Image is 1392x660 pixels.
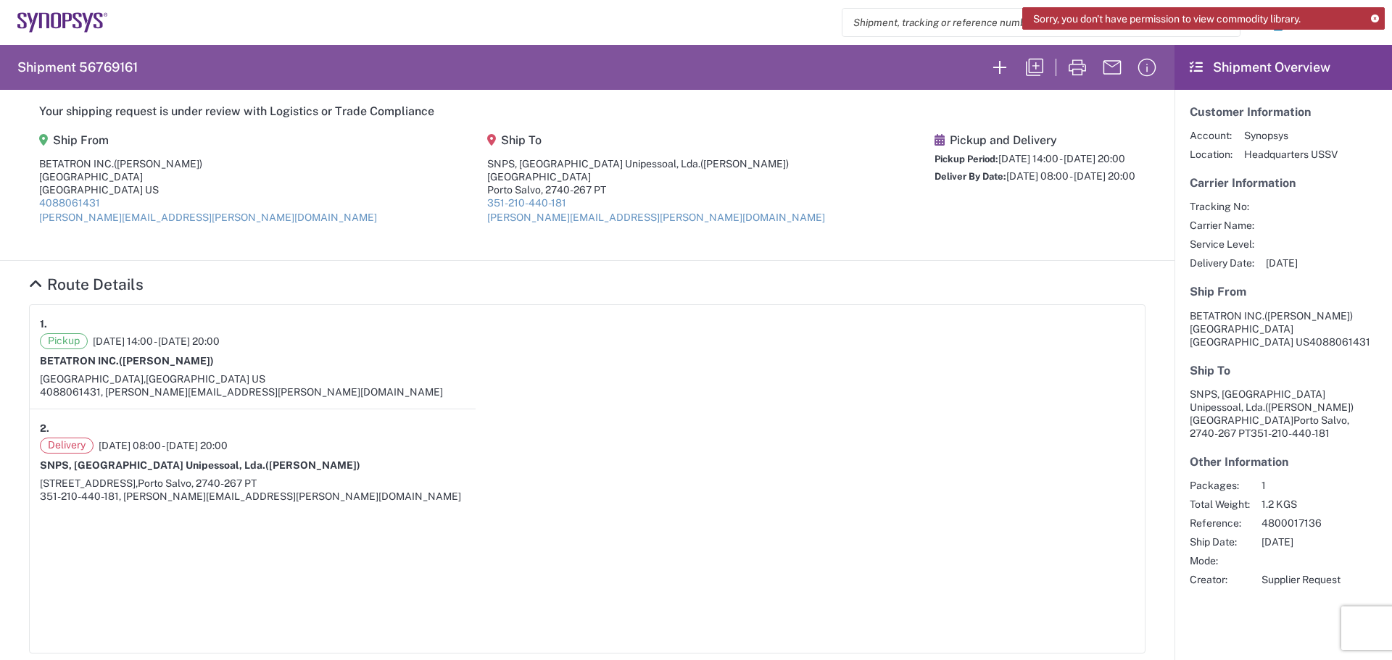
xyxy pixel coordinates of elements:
[1266,256,1298,270] span: [DATE]
[487,170,825,183] div: [GEOGRAPHIC_DATA]
[17,59,138,76] h2: Shipment 56769161
[1190,364,1377,377] h5: Ship To
[1190,323,1293,335] span: [GEOGRAPHIC_DATA]
[700,158,789,170] span: ([PERSON_NAME])
[1190,285,1377,298] h5: Ship From
[1006,170,1135,182] span: [DATE] 08:00 - [DATE] 20:00
[1261,535,1341,548] span: [DATE]
[1190,129,1232,142] span: Account:
[1190,310,1264,322] span: BETATRON INC.
[40,385,465,398] div: 4088061431, [PERSON_NAME][EMAIL_ADDRESS][PERSON_NAME][DOMAIN_NAME]
[1190,517,1250,530] span: Reference:
[1190,554,1250,567] span: Mode:
[40,438,94,454] span: Delivery
[39,212,377,223] a: [PERSON_NAME][EMAIL_ADDRESS][PERSON_NAME][DOMAIN_NAME]
[1261,517,1341,530] span: 4800017136
[1190,105,1377,119] h5: Customer Information
[1190,219,1254,232] span: Carrier Name:
[1190,238,1254,251] span: Service Level:
[1309,336,1370,348] span: 4088061431
[935,171,1006,182] span: Deliver By Date:
[99,439,228,452] span: [DATE] 08:00 - [DATE] 20:00
[40,333,88,349] span: Pickup
[1190,200,1254,213] span: Tracking No:
[487,212,825,223] a: [PERSON_NAME][EMAIL_ADDRESS][PERSON_NAME][DOMAIN_NAME]
[1174,45,1392,90] header: Shipment Overview
[487,133,825,147] h5: Ship To
[119,355,214,367] span: ([PERSON_NAME])
[935,133,1135,147] h5: Pickup and Delivery
[40,315,47,333] strong: 1.
[1190,479,1250,492] span: Packages:
[1190,256,1254,270] span: Delivery Date:
[487,157,825,170] div: SNPS, [GEOGRAPHIC_DATA] Unipessoal, Lda.
[935,154,998,164] span: Pickup Period:
[1190,573,1250,586] span: Creator:
[1190,176,1377,190] h5: Carrier Information
[1265,401,1354,413] span: ([PERSON_NAME])
[40,373,146,385] span: [GEOGRAPHIC_DATA],
[138,477,257,489] span: Porto Salvo, 2740-267 PT
[39,170,377,183] div: [GEOGRAPHIC_DATA]
[1033,12,1301,25] span: Sorry, you don't have permission to view commodity library.
[40,477,138,489] span: [STREET_ADDRESS],
[40,459,360,471] strong: SNPS, [GEOGRAPHIC_DATA] Unipessoal, Lda.
[1244,129,1338,142] span: Synopsys
[39,197,100,209] a: 4088061431
[998,153,1125,164] span: [DATE] 14:00 - [DATE] 20:00
[39,133,377,147] h5: Ship From
[487,197,566,209] a: 351-210-440-181
[842,9,1218,36] input: Shipment, tracking or reference number
[1190,388,1354,426] span: SNPS, [GEOGRAPHIC_DATA] Unipessoal, Lda. [GEOGRAPHIC_DATA]
[1251,427,1330,439] span: 351-210-440-181
[1264,310,1353,322] span: ([PERSON_NAME])
[1190,309,1377,348] address: [GEOGRAPHIC_DATA] US
[1190,455,1377,469] h5: Other Information
[1261,573,1341,586] span: Supplier Request
[146,373,265,385] span: [GEOGRAPHIC_DATA] US
[114,158,202,170] span: ([PERSON_NAME])
[1190,498,1250,511] span: Total Weight:
[39,157,377,170] div: BETATRON INC.
[1190,388,1377,440] address: Porto Salvo, 2740-267 PT
[265,459,360,471] span: ([PERSON_NAME])
[487,183,825,196] div: Porto Salvo, 2740-267 PT
[39,183,377,196] div: [GEOGRAPHIC_DATA] US
[39,104,1135,118] h5: Your shipping request is under review with Logistics or Trade Compliance
[40,490,465,503] div: 351-210-440-181, [PERSON_NAME][EMAIL_ADDRESS][PERSON_NAME][DOMAIN_NAME]
[1190,535,1250,548] span: Ship Date:
[93,335,220,348] span: [DATE] 14:00 - [DATE] 20:00
[1261,498,1341,511] span: 1.2 KGS
[1190,148,1232,161] span: Location:
[1244,148,1338,161] span: Headquarters USSV
[1261,479,1341,492] span: 1
[40,419,49,438] strong: 2.
[29,275,144,293] a: Hide Details
[40,355,214,367] strong: BETATRON INC.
